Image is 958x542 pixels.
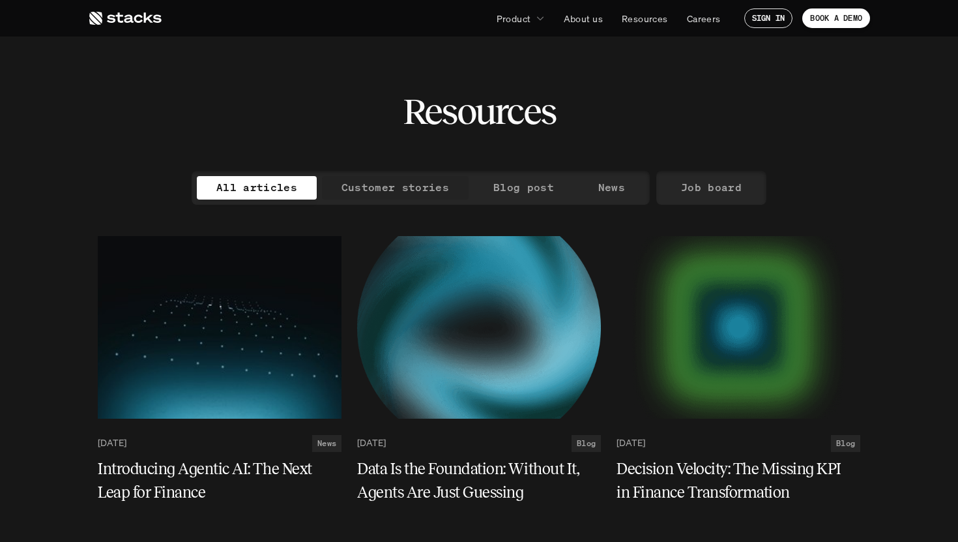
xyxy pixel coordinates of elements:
[357,438,386,449] p: [DATE]
[598,178,625,197] p: News
[98,457,326,504] h5: Introducing Agentic AI: The Next Leap for Finance
[493,178,554,197] p: Blog post
[681,178,742,197] p: Job board
[836,439,855,448] h2: Blog
[357,457,601,504] a: Data Is the Foundation: Without It, Agents Are Just Guessing
[617,457,860,504] a: Decision Velocity: The Missing KPI in Finance Transformation
[196,59,252,69] a: Privacy Policy
[317,439,336,448] h2: News
[802,8,870,28] a: BOOK A DEMO
[216,178,297,197] p: All articles
[322,176,469,200] a: Customer stories
[752,14,785,23] p: SIGN IN
[617,438,645,449] p: [DATE]
[622,12,668,25] p: Resources
[577,439,596,448] h2: Blog
[617,435,860,452] a: [DATE]Blog
[579,176,645,200] a: News
[357,457,585,504] h5: Data Is the Foundation: Without It, Agents Are Just Guessing
[679,7,729,30] a: Careers
[564,12,603,25] p: About us
[98,457,341,504] a: Introducing Agentic AI: The Next Leap for Finance
[556,7,611,30] a: About us
[497,12,531,25] p: Product
[98,435,341,452] a: [DATE]News
[617,457,845,504] h5: Decision Velocity: The Missing KPI in Finance Transformation
[687,12,721,25] p: Careers
[341,178,449,197] p: Customer stories
[98,438,126,449] p: [DATE]
[661,176,761,200] a: Job board
[403,91,556,132] h2: Resources
[357,435,601,452] a: [DATE]Blog
[614,7,676,30] a: Resources
[744,8,793,28] a: SIGN IN
[810,14,862,23] p: BOOK A DEMO
[474,176,573,200] a: Blog post
[197,176,317,200] a: All articles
